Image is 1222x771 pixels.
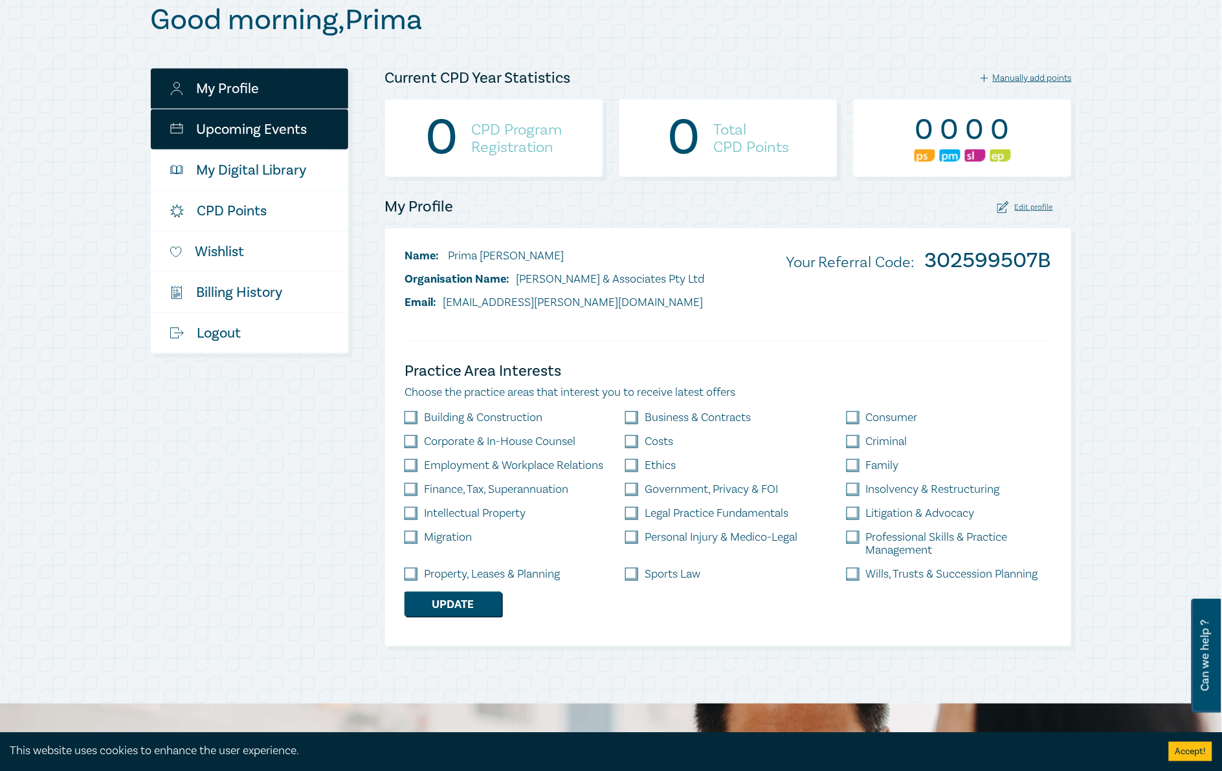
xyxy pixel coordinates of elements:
a: My Digital Library [151,150,348,190]
label: Intellectual Property [424,507,526,520]
div: 0 [990,113,1011,147]
div: 0 [667,122,700,155]
a: $Billing History [151,272,348,312]
h4: CPD Program Registration [472,121,562,156]
div: 0 [965,113,986,147]
a: Wishlist [151,232,348,272]
img: Substantive Law [965,149,986,162]
img: Ethics & Professional Responsibility [990,149,1011,162]
label: Legal Practice Fundamentals [645,507,788,520]
label: Wills, Trusts & Succession Planning [866,568,1038,581]
li: [PERSON_NAME] & Associates Pty Ltd [405,271,704,288]
label: Personal Injury & Medico-Legal [645,531,797,544]
h4: Current CPD Year Statistics [384,68,570,89]
div: 0 [915,113,935,147]
span: Name: [405,248,439,263]
label: Criminal [866,435,907,448]
div: Manually add points [981,72,1072,84]
label: Professional Skills & Practice Management [866,531,1052,557]
div: Edit profile [997,201,1053,213]
label: Finance, Tax, Superannuation [424,483,568,496]
button: Update [405,592,502,616]
strong: 302599507B [925,246,1052,274]
h1: Good morning , Prima [150,3,1072,37]
span: Your Referral Code: [786,252,915,272]
label: Sports Law [645,568,700,581]
h4: My Profile [384,197,453,217]
tspan: $ [173,288,175,294]
span: Email: [405,295,436,310]
a: Logout [151,313,348,353]
label: Migration [424,531,472,544]
button: Accept cookies [1169,742,1212,761]
label: Employment & Workplace Relations [424,459,603,472]
label: Family [866,459,899,472]
label: Corporate & In-House Counsel [424,435,575,448]
li: [EMAIL_ADDRESS][PERSON_NAME][DOMAIN_NAME] [405,294,704,311]
span: Organisation Name: [405,272,509,287]
label: Litigation & Advocacy [866,507,975,520]
a: CPD Points [151,191,348,231]
label: Government, Privacy & FOI [645,483,778,496]
div: 0 [940,113,961,147]
label: Property, Leases & Planning [424,568,560,581]
p: Choose the practice areas that interest you to receive latest offers [405,384,1052,401]
span: Can we help ? [1199,607,1212,705]
div: 0 [426,122,459,155]
label: Building & Construction [424,411,542,424]
li: Prima [PERSON_NAME] [405,248,704,265]
label: Costs [645,435,673,448]
label: Consumer [866,411,918,424]
div: This website uses cookies to enhance the user experience. [10,743,1150,759]
img: Practice Management & Business Skills [940,149,961,162]
h4: Total CPD Points [713,121,789,156]
label: Insolvency & Restructuring [866,483,1000,496]
label: Business & Contracts [645,411,751,424]
label: Ethics [645,459,676,472]
a: My Profile [151,69,348,109]
img: Professional Skills [915,149,935,162]
h4: Practice Area Interests [405,361,1052,382]
a: Upcoming Events [151,109,348,149]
